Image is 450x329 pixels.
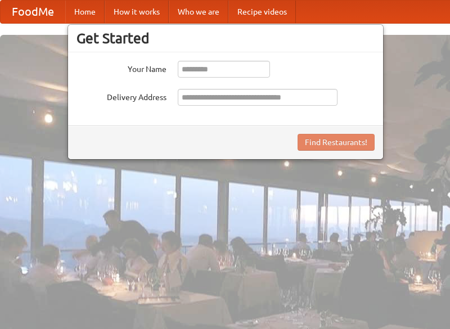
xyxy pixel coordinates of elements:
a: Recipe videos [228,1,296,23]
label: Delivery Address [76,89,166,103]
a: FoodMe [1,1,65,23]
h3: Get Started [76,30,375,47]
a: Who we are [169,1,228,23]
label: Your Name [76,61,166,75]
a: Home [65,1,105,23]
button: Find Restaurants! [298,134,375,151]
a: How it works [105,1,169,23]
